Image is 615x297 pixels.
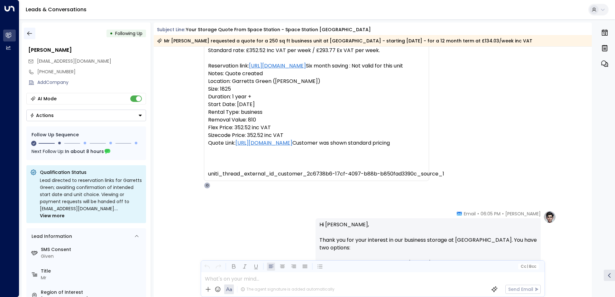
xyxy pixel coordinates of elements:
div: Follow Up Sequence [32,131,141,138]
span: In about 8 hours [65,148,104,155]
div: Actions [30,113,54,118]
div: Next Follow Up: [32,148,141,155]
span: [PERSON_NAME] [505,211,541,217]
pre: Name: Mr [PERSON_NAME] Email: [EMAIL_ADDRESS][DOMAIN_NAME] Phone: [PHONE_NUMBER] Unit: 1825 sq ft... [208,16,425,178]
div: Lead Information [29,233,72,240]
label: SMS Consent [41,246,143,253]
span: 06:05 PM [481,211,500,217]
div: AI Mode [38,95,57,102]
span: [EMAIL_ADDRESS][DOMAIN_NAME] [37,58,111,64]
button: Actions [26,110,146,121]
button: Undo [203,263,211,271]
a: [URL][DOMAIN_NAME] [249,62,306,70]
a: Leads & Conversations [26,6,87,13]
span: Subject Line: [157,26,185,33]
a: reserve here [436,259,469,267]
span: Email [464,211,476,217]
span: billybarnsley@mail.com [37,58,111,65]
p: Qualification Status [40,169,142,175]
div: Button group with a nested menu [26,110,146,121]
span: Cc Bcc [520,264,536,269]
img: profile-logo.png [543,211,556,223]
div: The agent signature is added automatically [241,286,335,292]
div: Lead directed to reservation links for Garretts Green; awaiting confirmation of intended start da... [40,177,142,219]
div: O [204,182,210,189]
label: Region of Interest [41,289,143,296]
div: [PHONE_NUMBER] [37,68,146,75]
a: [URL][DOMAIN_NAME] [235,139,292,147]
span: View more [40,212,65,219]
button: Cc|Bcc [518,264,538,270]
div: • [110,28,113,39]
div: Mr [41,274,143,281]
span: • [477,211,479,217]
button: Redo [214,263,222,271]
div: Your storage quote from Space Station - Space Station [GEOGRAPHIC_DATA] [186,26,371,33]
div: Mr [PERSON_NAME] requested a quote for a 250 sq ft business unit at [GEOGRAPHIC_DATA] - starting ... [157,38,532,44]
div: [PERSON_NAME] [28,46,146,54]
div: AddCompany [37,79,146,86]
span: | [527,264,528,269]
span: • [502,211,504,217]
div: Given [41,253,143,260]
span: Following Up [115,30,142,37]
label: Title [41,268,143,274]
